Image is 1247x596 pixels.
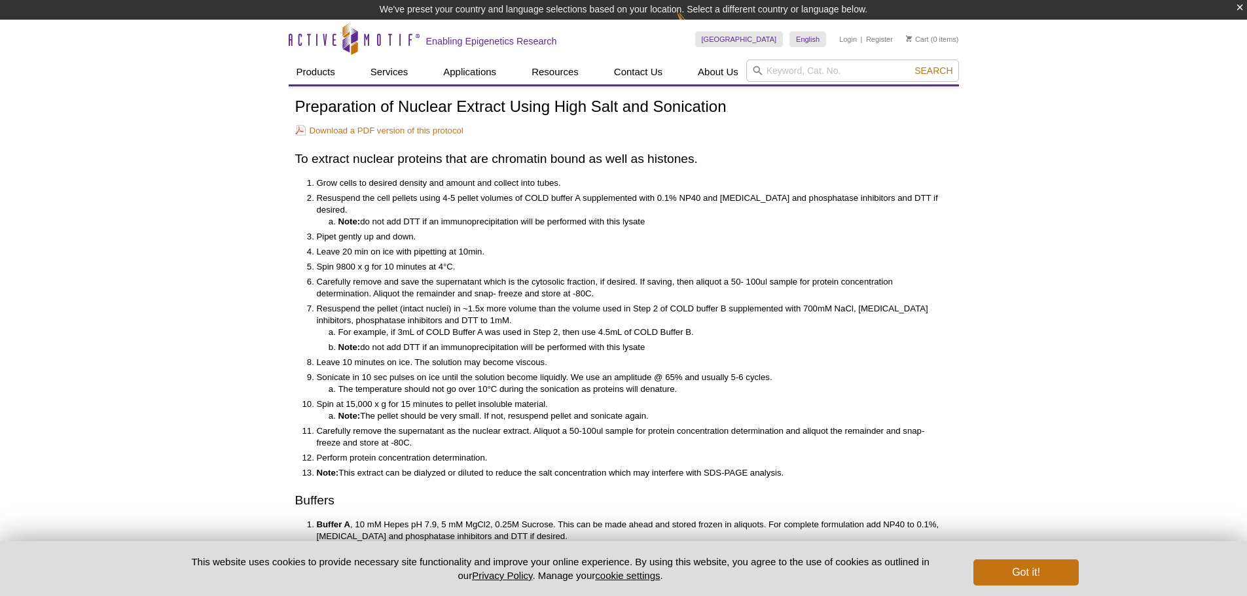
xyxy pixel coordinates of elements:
[317,276,939,300] li: Carefully remove and save the supernatant which is the cytosolic fraction, if desired. If saving,...
[317,246,939,258] li: Leave 20 min on ice with pipetting at 10min.
[906,31,959,47] li: (0 items)
[317,192,939,228] li: Resuspend the cell pellets using 4-5 pellet volumes of COLD buffer A supplemented with 0.1% NP40 ...
[363,60,416,84] a: Services
[973,559,1078,586] button: Got it!
[295,98,952,117] h1: Preparation of Nuclear Extract Using High Salt and Sonication
[906,35,912,42] img: Your Cart
[338,383,939,395] li: The temperature should not go over 10°C during the sonication as proteins will denature.
[295,491,952,509] h2: Buffers
[338,411,361,421] strong: Note:
[317,519,351,529] strong: Buffer A
[317,519,939,542] li: , 10 mM Hepes pH 7.9, 5 mM MgCl2, 0.25M Sucrose. This can be made ahead and stored frozen in aliq...
[317,425,939,449] li: Carefully remove the supernatant as the nuclear extract. Aliquot a 50-100ul sample for protein co...
[317,372,939,395] li: Sonicate in 10 sec pulses on ice until the solution become liquidly. We use an amplitude @ 65% an...
[338,216,939,228] li: do not add DTT if an immunoprecipitation will be performed with this lysate
[426,35,557,47] h2: Enabling Epigenetics Research
[317,398,939,422] li: Spin at 15,000 x g for 15 minutes to pellet insoluble material.
[169,555,952,582] p: This website uses cookies to provide necessary site functionality and improve your online experie...
[690,60,746,84] a: About Us
[317,467,939,479] li: This extract can be dialyzed or diluted to reduce the salt concentration which may interfere with...
[338,410,939,422] li: The pellet should be very small. If not, resuspend pellet and sonicate again.
[338,217,361,226] strong: Note:
[676,10,711,41] img: Change Here
[839,35,857,44] a: Login
[317,261,939,273] li: Spin 9800 x g for 10 minutes at 4°C.
[317,303,939,353] li: Resuspend the pellet (intact nuclei) in ~1.5x more volume than the volume used in Step 2 of COLD ...
[472,570,532,581] a: Privacy Policy
[289,60,343,84] a: Products
[317,357,939,368] li: Leave 10 minutes on ice. The solution may become viscous.
[295,150,952,167] h2: To extract nuclear proteins that are chromatin bound as well as histones.
[435,60,504,84] a: Applications
[695,31,784,47] a: [GEOGRAPHIC_DATA]
[606,60,670,84] a: Contact Us
[295,124,463,137] a: Download a PDF version of this protocol
[317,468,339,478] strong: Note:
[911,65,956,77] button: Search
[866,35,893,44] a: Register
[317,177,939,189] li: Grow cells to desired density and amount and collect into tubes.
[746,60,959,82] input: Keyword, Cat. No.
[317,452,939,464] li: Perform protein concentration determination.
[524,60,587,84] a: Resources
[906,35,929,44] a: Cart
[861,31,863,47] li: |
[338,342,361,352] strong: Note:
[595,570,660,581] button: cookie settings
[338,326,939,338] li: For example, if 3mL of COLD Buffer A was used in Step 2, then use 4.5mL of COLD Buffer B.
[914,65,952,76] span: Search
[317,231,939,243] li: Pipet gently up and down.
[338,342,939,353] li: do not add DTT if an immunoprecipitation will be performed with this lysate
[789,31,826,47] a: English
